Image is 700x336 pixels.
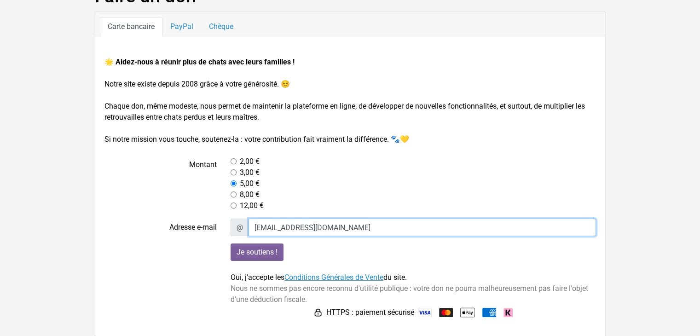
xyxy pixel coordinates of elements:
form: Notre site existe depuis 2008 grâce à votre générosité. ☺️ Chaque don, même modeste, nous permet ... [104,57,596,320]
img: Visa [418,308,432,317]
input: Je soutiens ! [231,243,283,261]
a: Carte bancaire [100,17,162,36]
a: Conditions Générales de Vente [284,273,383,282]
span: HTTPS : paiement sécurisé [326,307,414,318]
img: Mastercard [439,308,453,317]
label: 8,00 € [240,189,260,200]
span: @ [231,219,249,236]
span: Oui, j'accepte les du site. [231,273,407,282]
strong: 🌟 Aidez-nous à réunir plus de chats avec leurs familles ! [104,58,295,66]
span: Nous ne sommes pas encore reconnu d'utilité publique : votre don ne pourra malheureusement pas fa... [231,284,588,304]
label: 2,00 € [240,156,260,167]
img: HTTPS : paiement sécurisé [313,308,323,317]
img: Apple Pay [460,305,475,320]
a: Chèque [201,17,241,36]
label: 3,00 € [240,167,260,178]
label: Adresse e-mail [98,219,224,236]
img: American Express [482,308,496,317]
img: Klarna [503,308,513,317]
label: 12,00 € [240,200,264,211]
label: Montant [98,156,224,211]
a: PayPal [162,17,201,36]
label: 5,00 € [240,178,260,189]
